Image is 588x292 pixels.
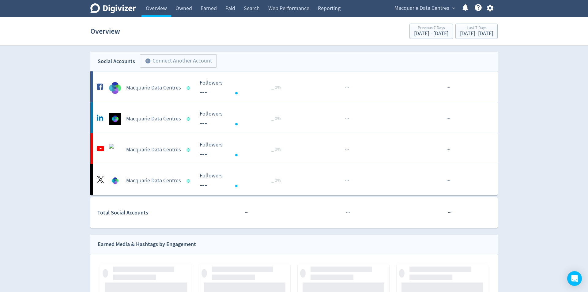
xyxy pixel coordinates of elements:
[271,85,281,91] span: _ 0%
[90,102,498,133] a: Macquarie Data Centres undefinedMacquarie Data Centres Followers --- Followers --- _ 0%······
[449,115,450,123] span: ·
[451,6,456,11] span: expand_more
[394,3,449,13] span: Macquarie Data Centres
[348,146,349,154] span: ·
[448,209,449,216] span: ·
[447,84,448,92] span: ·
[346,146,348,154] span: ·
[449,209,450,216] span: ·
[449,177,450,184] span: ·
[187,86,192,90] span: Data last synced: 3 Sep 2025, 10:02am (AEST)
[135,55,217,68] a: Connect Another Account
[126,146,181,154] h5: Macquarie Data Centres
[187,179,192,183] span: Data last synced: 3 Sep 2025, 7:02am (AEST)
[347,209,349,216] span: ·
[90,164,498,195] a: Macquarie Data Centres undefinedMacquarie Data Centres Followers --- Followers --- _ 0%······
[448,177,449,184] span: ·
[197,80,288,96] svg: Followers ---
[145,58,151,64] span: add_circle
[348,177,349,184] span: ·
[348,84,349,92] span: ·
[109,113,121,125] img: Macquarie Data Centres undefined
[90,71,498,102] a: Macquarie Data Centres undefinedMacquarie Data Centres Followers --- Followers --- _ 0%······
[447,115,448,123] span: ·
[109,144,121,156] img: Macquarie Data Centres undefined
[460,31,493,36] div: [DATE] - [DATE]
[346,115,348,123] span: ·
[414,26,448,31] div: Previous 7 Days
[90,133,498,164] a: Macquarie Data Centres undefinedMacquarie Data Centres Followers --- Followers --- _ 0%······
[345,115,346,123] span: ·
[126,177,181,184] h5: Macquarie Data Centres
[346,84,348,92] span: ·
[345,146,346,154] span: ·
[126,115,181,123] h5: Macquarie Data Centres
[414,31,448,36] div: [DATE] - [DATE]
[247,209,248,216] span: ·
[271,116,281,122] span: _ 0%
[97,208,195,217] div: Total Social Accounts
[98,240,196,249] div: Earned Media & Hashtags by Engagement
[449,84,450,92] span: ·
[460,26,493,31] div: Last 7 Days
[187,148,192,152] span: Data last synced: 3 Sep 2025, 12:01am (AEST)
[409,24,453,39] button: Previous 7 Days[DATE] - [DATE]
[271,177,281,184] span: _ 0%
[271,146,281,153] span: _ 0%
[246,209,247,216] span: ·
[345,177,346,184] span: ·
[448,146,449,154] span: ·
[392,3,457,13] button: Macquarie Data Centres
[447,146,448,154] span: ·
[126,84,181,92] h5: Macquarie Data Centres
[567,271,582,286] div: Open Intercom Messenger
[346,177,348,184] span: ·
[348,115,349,123] span: ·
[197,142,288,158] svg: Followers ---
[187,117,192,121] span: Data last synced: 3 Sep 2025, 12:02am (AEST)
[245,209,246,216] span: ·
[109,82,121,94] img: Macquarie Data Centres undefined
[450,209,451,216] span: ·
[449,146,450,154] span: ·
[98,57,135,66] div: Social Accounts
[197,173,288,189] svg: Followers ---
[448,115,449,123] span: ·
[448,84,449,92] span: ·
[90,21,120,41] h1: Overview
[197,111,288,127] svg: Followers ---
[455,24,498,39] button: Last 7 Days[DATE]- [DATE]
[349,209,350,216] span: ·
[447,177,448,184] span: ·
[345,84,346,92] span: ·
[346,209,347,216] span: ·
[109,175,121,187] img: Macquarie Data Centres undefined
[140,54,217,68] button: Connect Another Account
